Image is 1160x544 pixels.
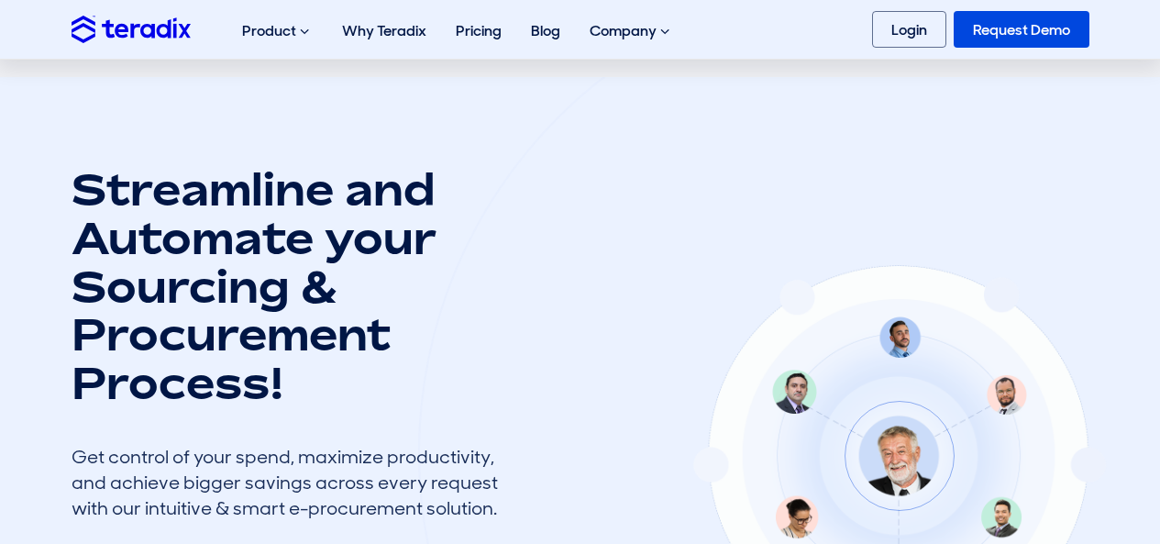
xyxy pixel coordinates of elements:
a: Why Teradix [327,2,441,60]
div: Get control of your spend, maximize productivity, and achieve bigger savings across every request... [72,444,512,521]
a: Login [872,11,946,48]
a: Request Demo [954,11,1089,48]
a: Pricing [441,2,516,60]
a: Blog [516,2,575,60]
img: Teradix logo [72,16,191,42]
div: Product [227,2,327,61]
div: Company [575,2,688,61]
h1: Streamline and Automate your Sourcing & Procurement Process! [72,165,512,407]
